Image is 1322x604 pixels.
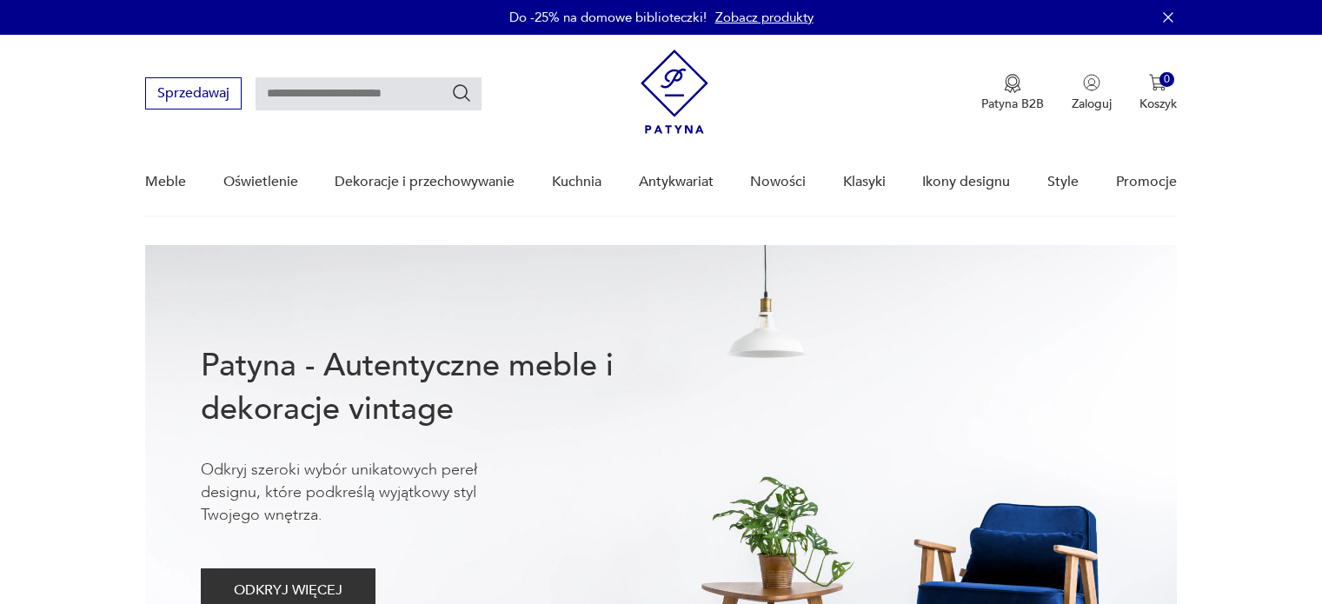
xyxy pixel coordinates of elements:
a: Style [1047,149,1079,216]
button: Szukaj [451,83,472,103]
p: Koszyk [1139,96,1177,112]
a: Antykwariat [639,149,714,216]
p: Zaloguj [1072,96,1112,112]
img: Ikona koszyka [1149,74,1166,91]
a: Dekoracje i przechowywanie [335,149,515,216]
a: Kuchnia [552,149,601,216]
div: 0 [1159,72,1174,87]
button: Sprzedawaj [145,77,242,110]
p: Patyna B2B [981,96,1044,112]
a: Sprzedawaj [145,89,242,101]
a: Nowości [750,149,806,216]
button: Zaloguj [1072,74,1112,112]
a: Zobacz produkty [715,9,814,26]
a: ODKRYJ WIĘCEJ [201,586,375,598]
h1: Patyna - Autentyczne meble i dekoracje vintage [201,344,670,431]
a: Promocje [1116,149,1177,216]
a: Meble [145,149,186,216]
p: Odkryj szeroki wybór unikatowych pereł designu, które podkreślą wyjątkowy styl Twojego wnętrza. [201,459,531,527]
img: Patyna - sklep z meblami i dekoracjami vintage [641,50,708,134]
p: Do -25% na domowe biblioteczki! [509,9,707,26]
img: Ikonka użytkownika [1083,74,1100,91]
a: Klasyki [843,149,886,216]
a: Ikona medaluPatyna B2B [981,74,1044,112]
a: Ikony designu [922,149,1010,216]
a: Oświetlenie [223,149,298,216]
button: 0Koszyk [1139,74,1177,112]
button: Patyna B2B [981,74,1044,112]
img: Ikona medalu [1004,74,1021,93]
